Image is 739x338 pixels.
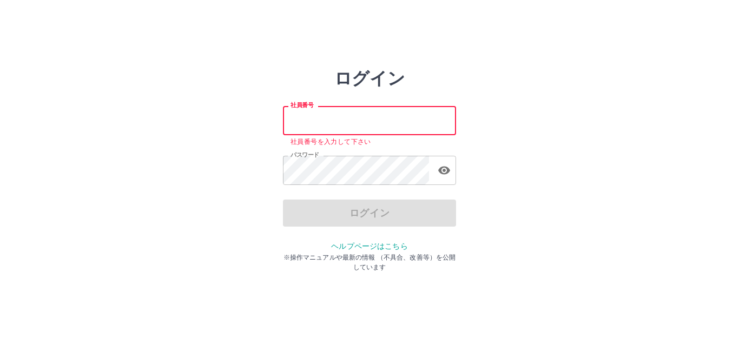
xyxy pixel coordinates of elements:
label: 社員番号 [291,101,313,109]
label: パスワード [291,151,319,159]
p: ※操作マニュアルや最新の情報 （不具合、改善等）を公開しています [283,253,456,272]
a: ヘルプページはこちら [331,242,407,250]
p: 社員番号を入力して下さい [291,137,448,148]
h2: ログイン [334,68,405,89]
